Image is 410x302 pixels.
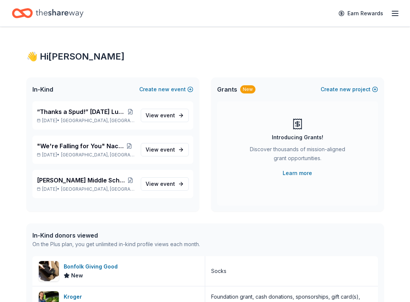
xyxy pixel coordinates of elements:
[334,7,388,20] a: Earn Rewards
[32,231,200,240] div: In-Kind donors viewed
[32,85,53,94] span: In-Kind
[37,107,126,116] span: “Thanks a Spud!” [DATE] Luncheon & Gift Giveaway
[37,176,126,185] span: [PERSON_NAME] Middle School Student PTA Meetings
[160,112,175,118] span: event
[217,85,237,94] span: Grants
[61,186,134,192] span: [GEOGRAPHIC_DATA], [GEOGRAPHIC_DATA]
[139,85,193,94] button: Createnewevent
[272,133,323,142] div: Introducing Grants!
[146,145,175,154] span: View
[64,292,85,301] div: Kroger
[160,146,175,153] span: event
[141,143,189,156] a: View event
[39,261,59,281] img: Image for Bonfolk Giving Good
[37,186,135,192] p: [DATE] •
[37,118,135,124] p: [DATE] •
[37,152,135,158] p: [DATE] •
[61,152,134,158] span: [GEOGRAPHIC_DATA], [GEOGRAPHIC_DATA]
[321,85,378,94] button: Createnewproject
[158,85,169,94] span: new
[146,179,175,188] span: View
[146,111,175,120] span: View
[283,169,312,178] a: Learn more
[12,4,83,22] a: Home
[37,142,124,150] span: "We're Falling for You" Nacho Apple Bar
[340,85,351,94] span: new
[160,181,175,187] span: event
[240,85,255,93] div: New
[247,145,348,166] div: Discover thousands of mission-aligned grant opportunities.
[211,267,226,276] div: Socks
[141,109,189,122] a: View event
[141,177,189,191] a: View event
[32,240,200,249] div: On the Plus plan, you get unlimited in-kind profile views each month.
[71,271,83,280] span: New
[26,51,384,63] div: 👋 Hi [PERSON_NAME]
[61,118,134,124] span: [GEOGRAPHIC_DATA], [GEOGRAPHIC_DATA]
[64,262,121,271] div: Bonfolk Giving Good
